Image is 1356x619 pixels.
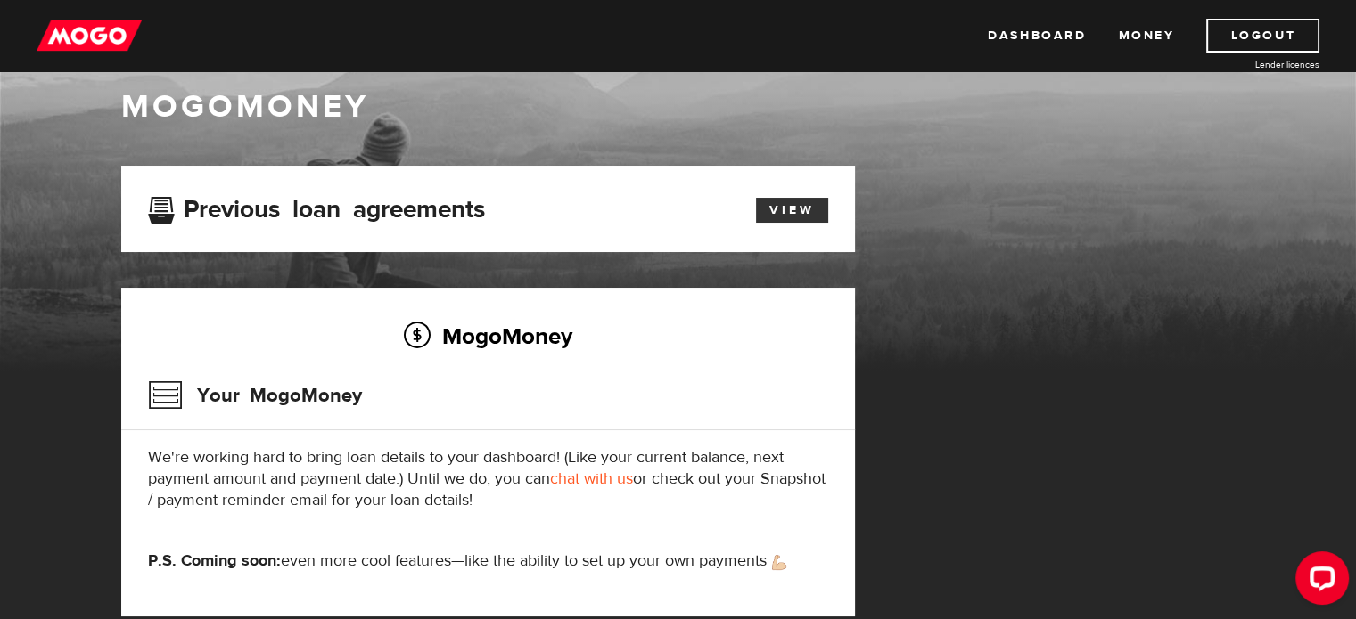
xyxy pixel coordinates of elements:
[1206,19,1319,53] a: Logout
[148,195,485,218] h3: Previous loan agreements
[772,555,786,570] img: strong arm emoji
[148,372,362,419] h3: Your MogoMoney
[148,447,828,511] p: We're working hard to bring loan details to your dashboard! (Like your current balance, next paym...
[1118,19,1174,53] a: Money
[148,317,828,354] h2: MogoMoney
[756,198,828,223] a: View
[148,550,828,572] p: even more cool features—like the ability to set up your own payments
[550,468,633,489] a: chat with us
[988,19,1086,53] a: Dashboard
[121,88,1236,126] h1: MogoMoney
[37,19,142,53] img: mogo_logo-11ee424be714fa7cbb0f0f49df9e16ec.png
[148,550,281,571] strong: P.S. Coming soon:
[1281,544,1356,619] iframe: LiveChat chat widget
[1186,58,1319,71] a: Lender licences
